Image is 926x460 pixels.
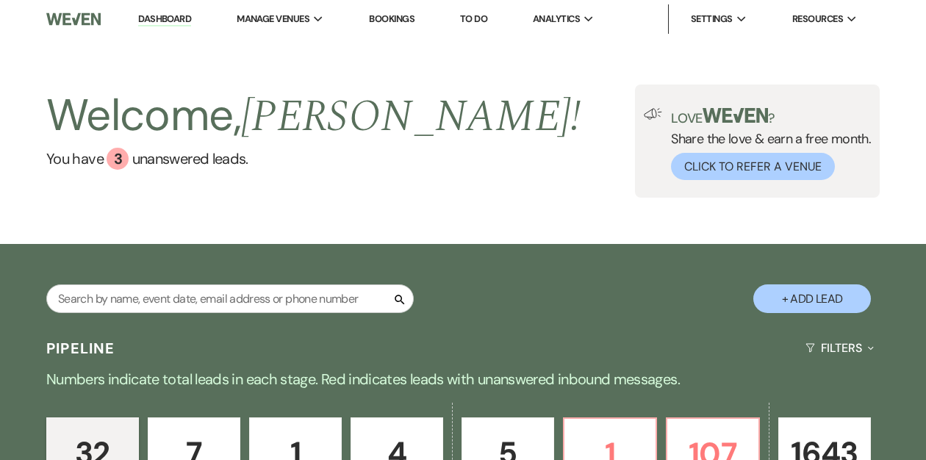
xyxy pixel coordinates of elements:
img: loud-speaker-illustration.svg [644,108,662,120]
span: Analytics [533,12,580,26]
span: Settings [691,12,733,26]
span: Resources [792,12,843,26]
img: weven-logo-green.svg [703,108,768,123]
h3: Pipeline [46,338,115,359]
div: 3 [107,148,129,170]
a: Dashboard [138,12,191,26]
button: Click to Refer a Venue [671,153,835,180]
button: Filters [800,328,880,367]
a: Bookings [369,12,414,25]
input: Search by name, event date, email address or phone number [46,284,414,313]
p: Love ? [671,108,871,125]
div: Share the love & earn a free month. [662,108,871,180]
h2: Welcome, [46,85,581,148]
span: Manage Venues [237,12,309,26]
button: + Add Lead [753,284,871,313]
img: Weven Logo [46,4,101,35]
a: You have 3 unanswered leads. [46,148,581,170]
span: [PERSON_NAME] ! [241,83,581,151]
a: To Do [460,12,487,25]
